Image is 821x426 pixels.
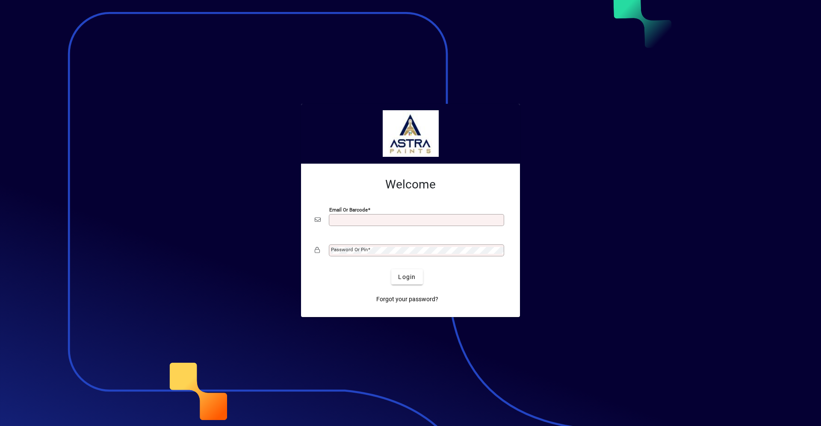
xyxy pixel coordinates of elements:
[373,291,442,307] a: Forgot your password?
[331,247,368,253] mat-label: Password or Pin
[376,295,438,304] span: Forgot your password?
[391,269,422,285] button: Login
[329,207,368,213] mat-label: Email or Barcode
[315,177,506,192] h2: Welcome
[398,273,416,282] span: Login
